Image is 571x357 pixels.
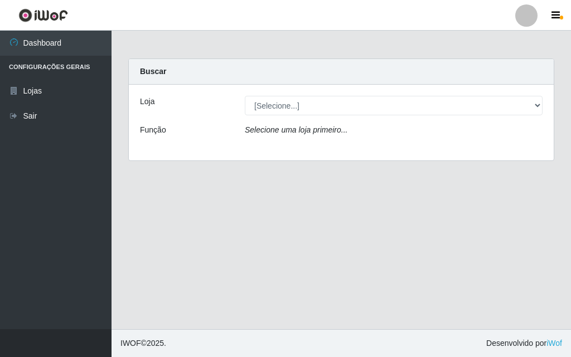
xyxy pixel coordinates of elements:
label: Função [140,124,166,136]
a: iWof [546,339,562,348]
span: IWOF [120,339,141,348]
img: CoreUI Logo [18,8,68,22]
span: Desenvolvido por [486,338,562,349]
i: Selecione uma loja primeiro... [245,125,347,134]
strong: Buscar [140,67,166,76]
span: © 2025 . [120,338,166,349]
label: Loja [140,96,154,107]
